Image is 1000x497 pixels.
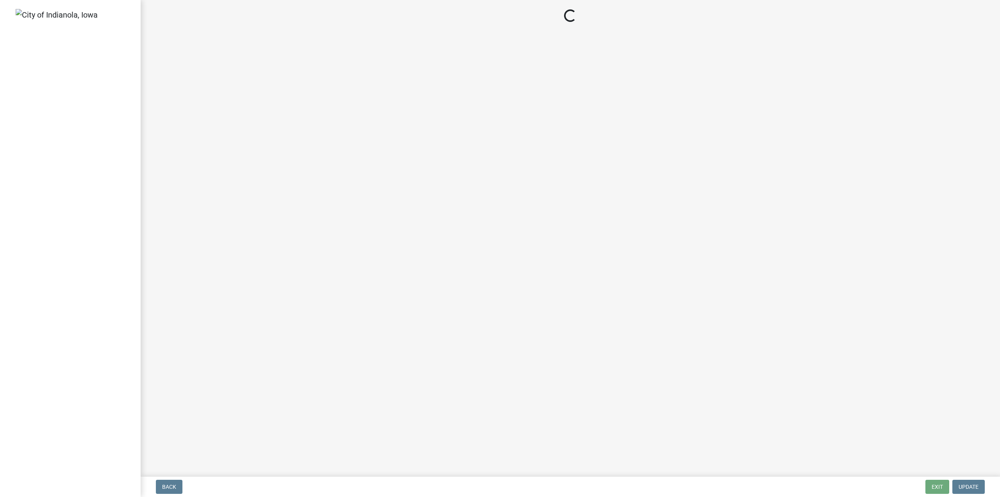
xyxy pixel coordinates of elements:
img: City of Indianola, Iowa [16,9,98,21]
span: Back [162,484,176,490]
span: Update [959,484,979,490]
button: Back [156,480,182,494]
button: Update [952,480,985,494]
button: Exit [925,480,949,494]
